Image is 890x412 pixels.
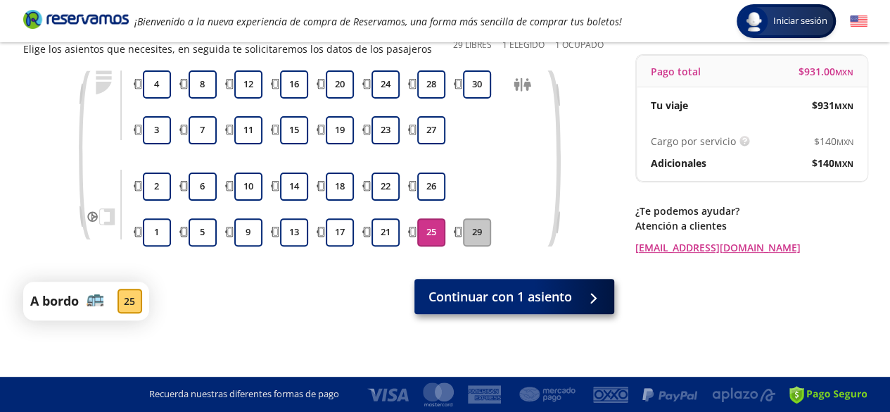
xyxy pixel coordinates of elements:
button: 21 [371,218,400,246]
a: Brand Logo [23,8,129,34]
button: 26 [417,173,445,201]
button: 24 [371,70,400,99]
a: [EMAIL_ADDRESS][DOMAIN_NAME] [635,240,867,255]
button: 11 [234,116,262,144]
button: 30 [463,70,491,99]
i: Brand Logo [23,8,129,30]
p: Elige los asientos que necesites, en seguida te solicitaremos los datos de los pasajeros [23,42,432,56]
button: 18 [326,173,354,201]
small: MXN [834,101,853,111]
button: 13 [280,218,308,246]
button: 27 [417,116,445,144]
p: 1 Ocupado [555,39,604,51]
p: ¿Te podemos ayudar? [635,204,867,218]
button: 15 [280,116,308,144]
button: 12 [234,70,262,99]
span: $ 140 [812,156,853,170]
button: 16 [280,70,308,99]
button: 17 [326,218,354,246]
span: $ 140 [814,134,853,149]
button: 14 [280,173,308,201]
p: Pago total [651,64,701,79]
button: 29 [463,218,491,246]
button: 9 [234,218,262,246]
small: MXN [834,158,853,169]
button: 19 [326,116,354,144]
button: Continuar con 1 asiento [414,279,614,314]
p: 1 Elegido [502,39,545,51]
button: 5 [189,218,217,246]
em: ¡Bienvenido a la nueva experiencia de compra de Reservamos, una forma más sencilla de comprar tus... [134,15,622,28]
button: 1 [143,218,171,246]
button: 3 [143,116,171,144]
button: 25 [417,218,445,246]
button: 4 [143,70,171,99]
button: English [850,13,867,30]
small: MXN [835,67,853,77]
button: 22 [371,173,400,201]
button: 28 [417,70,445,99]
button: 20 [326,70,354,99]
p: Recuerda nuestras diferentes formas de pago [149,387,339,401]
p: Atención a clientes [635,218,867,233]
iframe: Messagebird Livechat Widget [808,330,876,398]
button: 10 [234,173,262,201]
button: 2 [143,173,171,201]
span: $ 931 [812,98,853,113]
span: Continuar con 1 asiento [428,287,572,306]
p: Cargo por servicio [651,134,736,149]
button: 23 [371,116,400,144]
div: 25 [117,289,142,313]
small: MXN [837,137,853,147]
p: A bordo [30,292,79,311]
button: 7 [189,116,217,144]
p: Tu viaje [651,98,688,113]
p: 29 Libres [453,39,492,51]
span: Iniciar sesión [768,14,833,28]
span: $ 931.00 [799,64,853,79]
button: 8 [189,70,217,99]
p: Adicionales [651,156,706,170]
button: 6 [189,173,217,201]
